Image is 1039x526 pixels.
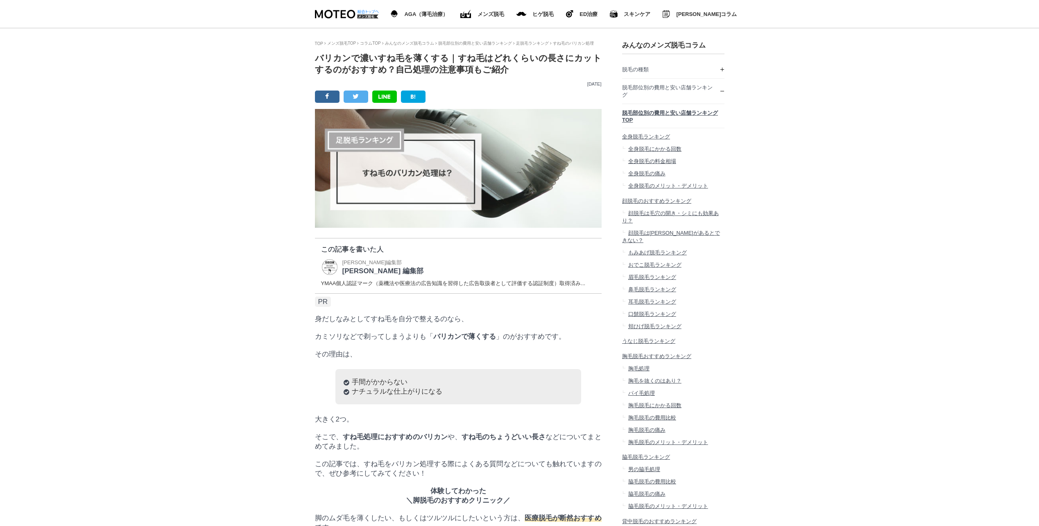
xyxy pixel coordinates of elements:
span: 脇毛脱毛の費用比較 [628,478,676,485]
span: 胸毛脱毛の痛み [628,427,665,433]
a: メンズ脱毛TOP [327,41,356,45]
a: 男の脇毛処理 [622,463,724,476]
span: 鼻毛脱毛ランキング [628,286,676,292]
strong: すね毛処理におすすめのバリカン [343,433,448,441]
p: [DATE] [315,82,602,86]
span: もみあげ脱毛ランキング [628,249,686,256]
span: 背中脱毛のおすすめランキング [622,518,697,524]
img: ヒゲ脱毛 [566,10,573,18]
span: 眉毛脱毛ランキング [628,274,676,280]
img: みんなのMOTEOコラム [663,10,670,18]
a: 口髭脱毛ランキング [622,308,724,320]
p: 大きく2つ。 [315,415,602,424]
span: 胸毛を抜くのはあり？ [628,378,681,384]
span: 口髭脱毛ランキング [628,311,676,317]
span: ヒゲ脱毛 [532,11,554,17]
a: 全身脱毛のメリット・デメリット [622,180,724,192]
span: 全身脱毛ランキング [622,134,670,140]
li: ナチュラルな仕上がりになる [344,387,573,396]
span: メンズ脱毛 [478,11,504,17]
span: 胸毛脱毛にかかる回数 [628,402,681,408]
a: 脱毛部位別の費用と安い店舗ランキング [438,41,512,45]
img: MOTEO 編集部 [321,258,338,276]
span: 胸毛脱毛の費用比較 [628,415,676,421]
span: 脇毛脱毛のメリット・デメリット [628,503,708,509]
a: 胸毛を抜くのはあり？ [622,375,724,387]
a: 胸毛脱毛おすすめランキング [622,347,724,363]
span: 脱毛部位別の費用と安い店舗ランキング [622,84,713,98]
a: パイ毛処理 [622,387,724,399]
span: うなじ脱毛ランキング [622,338,675,344]
span: 耳毛脱毛ランキング [628,299,676,305]
a: 脱毛の種類 [622,61,724,78]
span: [PERSON_NAME]編集部 [342,259,402,265]
a: 足脱毛ランキング [516,41,549,45]
a: 耳毛脱毛ランキング [622,296,724,308]
h3: みんなのメンズ脱毛コラム [622,41,724,50]
a: 胸毛脱毛の痛み [622,424,724,436]
a: 顔脱毛のおすすめランキング [622,192,724,207]
a: AGA（薄毛治療） AGA（薄毛治療） [391,9,448,19]
span: 脇毛脱毛の痛み [628,491,665,497]
span: 脱毛の種類 [622,66,649,73]
a: 脇毛脱毛の費用比較 [622,476,724,488]
span: 男の脇毛処理 [628,466,660,472]
a: 顔脱毛は毛穴の開き・シミにも効果あり？ [622,207,724,227]
li: 手間がかからない [344,377,573,387]
a: コラムTOP [360,41,380,45]
p: 身だしなみとしてすね毛を自分で整えるのなら、 [315,314,602,324]
p: カミソリなどで剃ってしまうよりも「 」のがおすすめです。 [315,332,602,341]
img: AGA（薄毛治療） [391,10,398,18]
p: この記事を書いた人 [321,245,595,254]
h1: バリカンで濃いすね毛を薄くする｜すね毛はどれくらいの長さにカットするのがおすすめ？自己処理の注意事項もご紹介 [315,52,602,75]
li: すね毛のバリカン処理 [550,41,594,46]
a: 全身脱毛ランキング [622,128,724,143]
a: 脇毛脱毛のメリット・デメリット [622,500,724,512]
span: 脇毛脱毛ランキング [622,454,670,460]
a: スキンケア [610,9,650,19]
span: 顔脱毛のおすすめランキング [622,198,691,204]
span: 全身脱毛のメリット・デメリット [628,183,708,189]
span: パイ毛処理 [628,390,654,396]
a: 顔脱毛は[PERSON_NAME]があるとできない？ [622,227,724,247]
a: 胸毛脱毛にかかる回数 [622,399,724,412]
span: ED治療 [579,11,598,17]
span: 胸毛処理 [628,365,649,372]
span: 顔脱毛は[PERSON_NAME]があるとできない？ [622,230,720,243]
img: 総合トップへ [357,10,379,14]
a: 全身脱毛の痛み [622,168,724,180]
a: 脱毛部位別の費用と安い店舗ランキング [622,79,724,104]
a: 眉毛脱毛ランキング [622,271,724,283]
a: 全身脱毛の料金相場 [622,155,724,168]
a: ヒゲ脱毛 ED治療 [566,9,598,19]
strong: バリカンで薄くする [433,333,496,340]
span: PR [315,297,331,307]
span: 胸毛脱毛おすすめランキング [622,353,691,359]
span: AGA（薄毛治療） [404,11,448,17]
a: みんなのMOTEOコラム [PERSON_NAME]コラム [663,9,737,20]
img: ED（勃起不全）治療 [460,10,471,18]
a: TOP [315,41,323,46]
a: みんなのメンズ脱毛コラム [385,41,434,45]
a: 脱毛部位別の費用と安い店舗ランキングTOP [622,104,724,128]
img: すね毛のバリカン処理は？ [315,109,602,228]
strong: 体験してわかった ＼脚脱毛のおすすめクリニック／ [406,487,510,504]
span: 頬ひげ脱毛ランキング [628,323,681,329]
strong: すね毛のちょうどいい長さ [462,433,546,441]
img: B! [411,95,416,99]
span: 顔脱毛は毛穴の開き・シミにも効果あり？ [622,210,719,224]
p: その理由は、 [315,349,602,359]
span: おでこ脱毛ランキング [628,262,681,268]
span: スキンケア [624,11,650,17]
a: 脇毛脱毛の痛み [622,488,724,500]
a: MOTEO 編集部 [PERSON_NAME]編集部 [PERSON_NAME] 編集部 [321,258,423,276]
a: 胸毛脱毛の費用比較 [622,412,724,424]
a: 頬ひげ脱毛ランキング [622,320,724,333]
a: おでこ脱毛ランキング [622,259,724,271]
a: 胸毛脱毛のメリット・デメリット [622,436,724,449]
a: 胸毛処理 [622,363,724,375]
a: 全身脱毛にかかる回数 [622,143,724,155]
a: もみあげ脱毛ランキング [622,247,724,259]
img: メンズ脱毛 [516,12,526,16]
p: [PERSON_NAME] 編集部 [342,266,423,276]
